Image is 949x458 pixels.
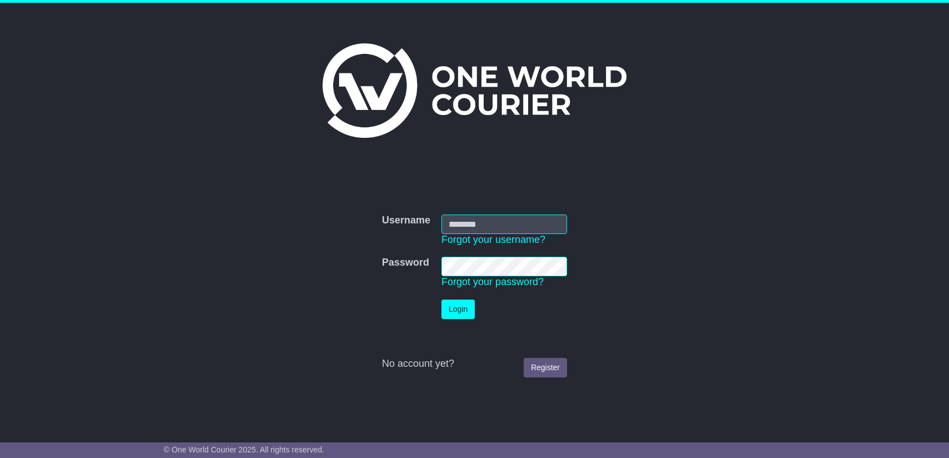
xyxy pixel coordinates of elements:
[441,276,544,287] a: Forgot your password?
[382,257,429,269] label: Password
[524,358,567,377] a: Register
[441,300,475,319] button: Login
[164,445,325,454] span: © One World Courier 2025. All rights reserved.
[322,43,626,138] img: One World
[441,234,545,245] a: Forgot your username?
[382,358,567,370] div: No account yet?
[382,215,430,227] label: Username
